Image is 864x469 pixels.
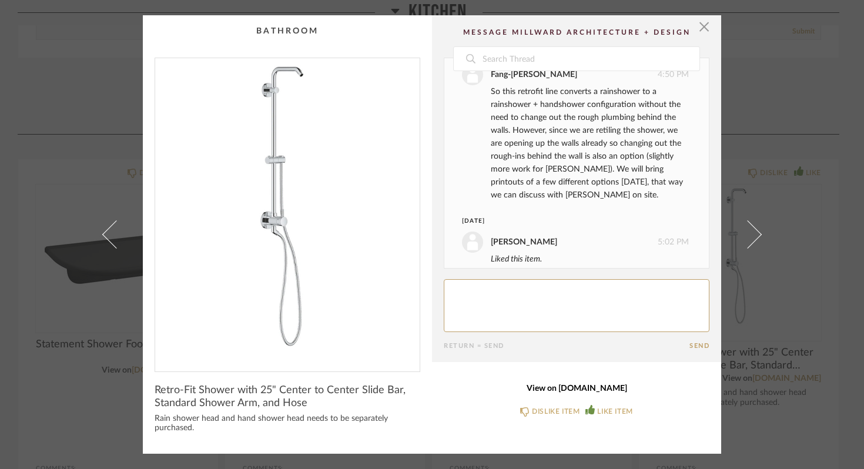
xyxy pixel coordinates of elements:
div: Rain shower head and hand shower head needs to be separately purchased. [155,414,420,433]
button: Close [692,15,716,39]
div: Return = Send [444,342,689,350]
button: Send [689,342,709,350]
div: LIKE ITEM [597,406,632,417]
div: [PERSON_NAME] [491,236,557,249]
span: Retro-Fit Shower with 25" Center to Center Slide Bar, Standard Shower Arm, and Hose [155,384,420,410]
div: So this retrofit line converts a rainshower to a rainshower + handshower configuration without th... [491,85,689,202]
div: Liked this item. [491,253,689,266]
div: 5:02 PM [462,232,689,253]
div: 4:50 PM [462,64,689,85]
a: View on [DOMAIN_NAME] [444,384,709,394]
div: 0 [155,58,420,362]
input: Search Thread [481,47,699,71]
div: Fang-[PERSON_NAME] [491,68,577,81]
img: 96aafd25-c45c-4458-913f-be9ef94516e2_1000x1000.jpg [155,58,420,362]
div: [DATE] [462,217,667,226]
div: DISLIKE ITEM [532,406,580,417]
